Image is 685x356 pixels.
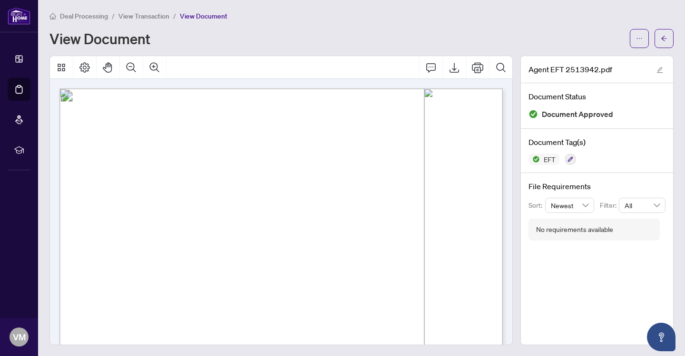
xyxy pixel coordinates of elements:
[636,35,643,42] span: ellipsis
[656,67,663,73] span: edit
[180,12,227,20] span: View Document
[118,12,169,20] span: View Transaction
[536,224,613,235] div: No requirements available
[600,200,619,211] p: Filter:
[173,10,176,21] li: /
[528,91,665,102] h4: Document Status
[528,136,665,148] h4: Document Tag(s)
[49,31,150,46] h1: View Document
[528,200,545,211] p: Sort:
[625,198,660,212] span: All
[49,13,56,19] span: home
[551,198,589,212] span: Newest
[542,108,613,121] span: Document Approved
[528,64,612,75] span: Agent EFT 2513942.pdf
[540,156,559,163] span: EFT
[647,323,675,351] button: Open asap
[112,10,115,21] li: /
[528,109,538,119] img: Document Status
[528,181,665,192] h4: File Requirements
[661,35,667,42] span: arrow-left
[8,7,30,25] img: logo
[528,154,540,165] img: Status Icon
[13,330,26,344] span: VM
[60,12,108,20] span: Deal Processing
